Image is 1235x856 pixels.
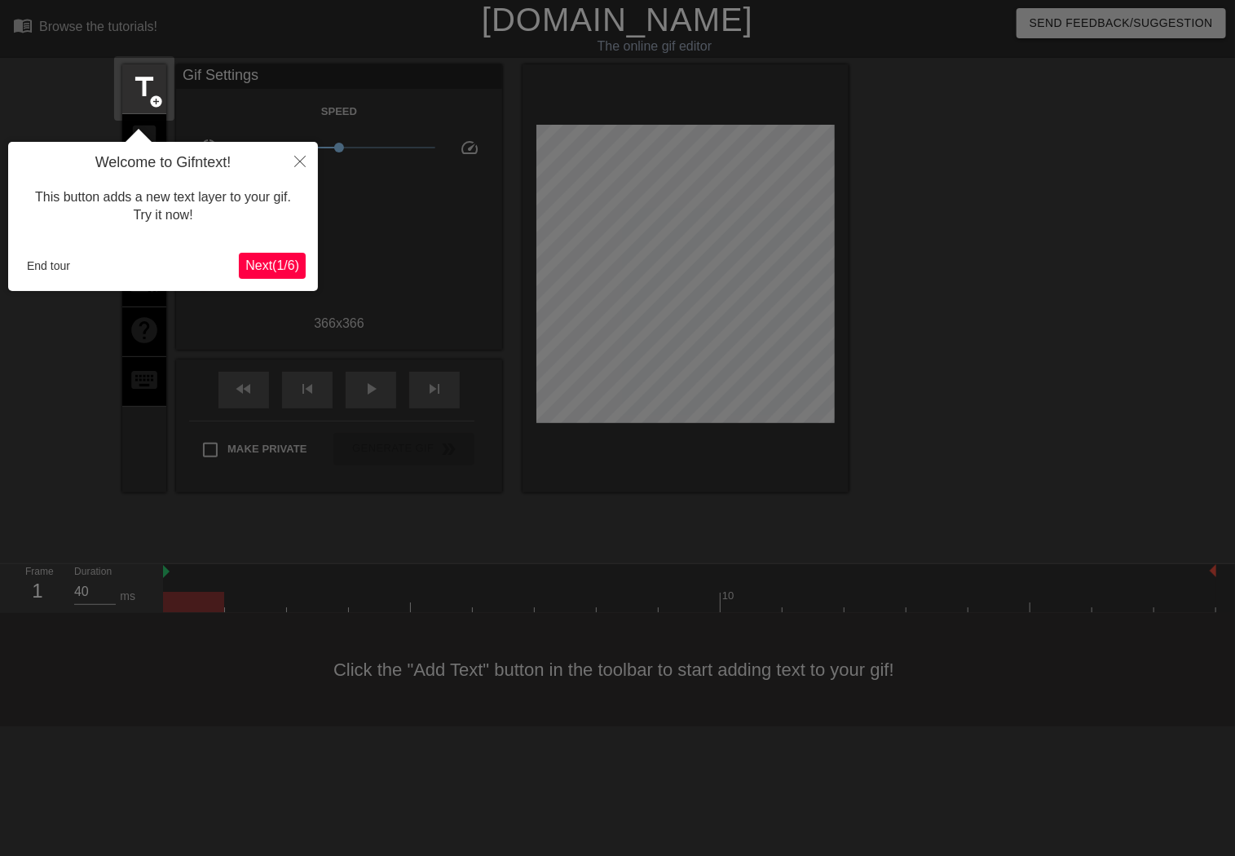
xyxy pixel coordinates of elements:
button: End tour [20,254,77,278]
button: Close [282,142,318,179]
button: Next [239,253,306,279]
span: Next ( 1 / 6 ) [245,258,299,272]
div: This button adds a new text layer to your gif. Try it now! [20,172,306,241]
h4: Welcome to Gifntext! [20,154,306,172]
